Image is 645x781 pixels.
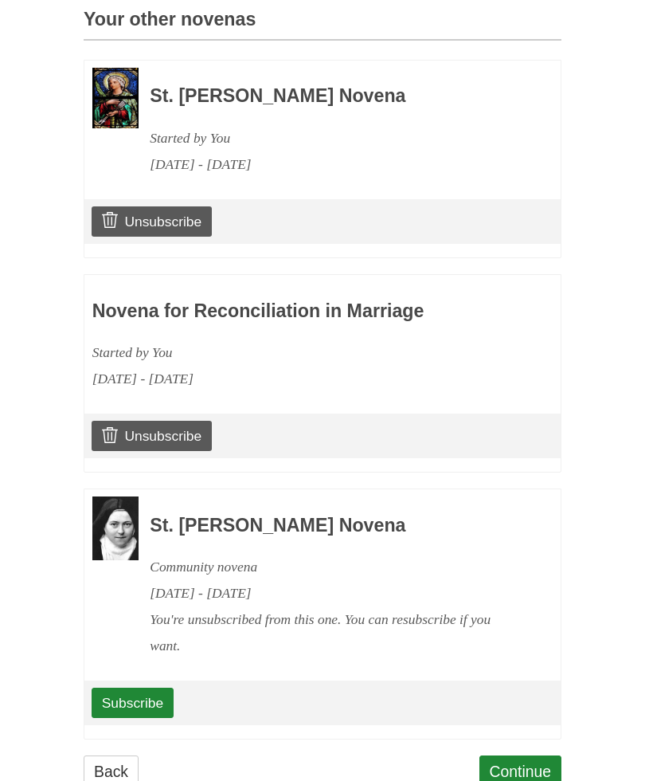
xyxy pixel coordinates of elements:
div: Started by You [150,125,518,151]
div: [DATE] - [DATE] [150,580,518,606]
img: Novena image [92,68,139,128]
h3: Novena for Reconciliation in Marriage [92,301,460,322]
div: [DATE] - [DATE] [92,366,460,392]
div: Started by You [92,339,460,366]
h3: Your other novenas [84,10,561,41]
h3: St. [PERSON_NAME] Novena [150,516,518,536]
div: [DATE] - [DATE] [150,151,518,178]
h3: St. [PERSON_NAME] Novena [150,86,518,107]
a: Unsubscribe [92,206,212,237]
a: Subscribe [92,688,174,718]
div: You're unsubscribed from this one. You can resubscribe if you want. [150,606,518,659]
div: Community novena [150,554,518,580]
a: Unsubscribe [92,421,212,451]
img: Novena image [92,496,139,560]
